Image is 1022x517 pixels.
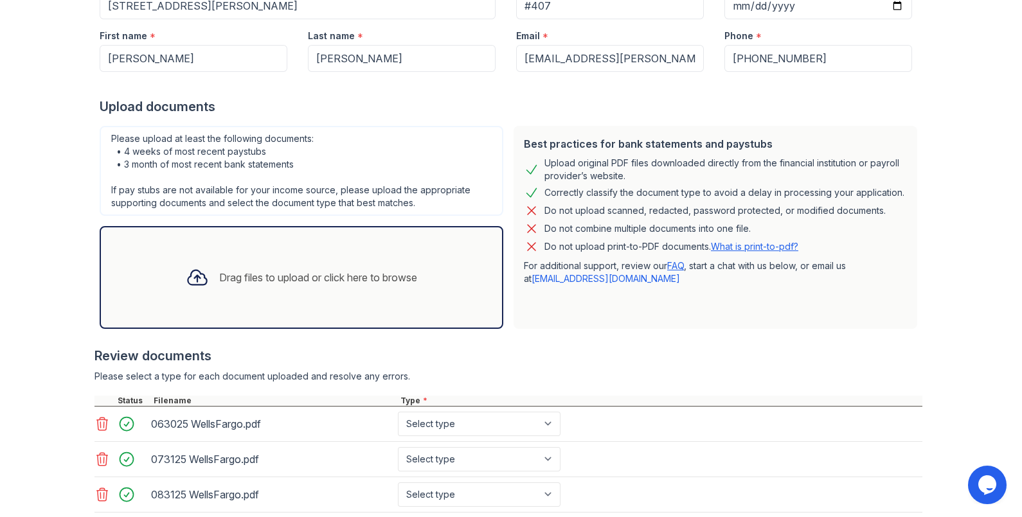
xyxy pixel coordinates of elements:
[544,157,907,182] div: Upload original PDF files downloaded directly from the financial institution or payroll provider’...
[100,30,147,42] label: First name
[968,466,1009,504] iframe: chat widget
[544,185,904,200] div: Correctly classify the document type to avoid a delay in processing your application.
[544,221,751,236] div: Do not combine multiple documents into one file.
[94,370,922,383] div: Please select a type for each document uploaded and resolve any errors.
[100,126,503,216] div: Please upload at least the following documents: • 4 weeks of most recent paystubs • 3 month of mo...
[151,414,393,434] div: 063025 WellsFargo.pdf
[151,396,398,406] div: Filename
[151,449,393,469] div: 073125 WellsFargo.pdf
[711,241,798,252] a: What is print-to-pdf?
[219,270,417,285] div: Drag files to upload or click here to browse
[151,484,393,505] div: 083125 WellsFargo.pdf
[524,136,907,152] div: Best practices for bank statements and paystubs
[94,347,922,365] div: Review documents
[724,30,753,42] label: Phone
[516,30,540,42] label: Email
[544,203,886,218] div: Do not upload scanned, redacted, password protected, or modified documents.
[398,396,922,406] div: Type
[100,98,922,116] div: Upload documents
[532,273,680,284] a: [EMAIL_ADDRESS][DOMAIN_NAME]
[524,259,907,285] p: For additional support, review our , start a chat with us below, or email us at
[115,396,151,406] div: Status
[308,30,355,42] label: Last name
[544,240,798,253] p: Do not upload print-to-PDF documents.
[667,260,684,271] a: FAQ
